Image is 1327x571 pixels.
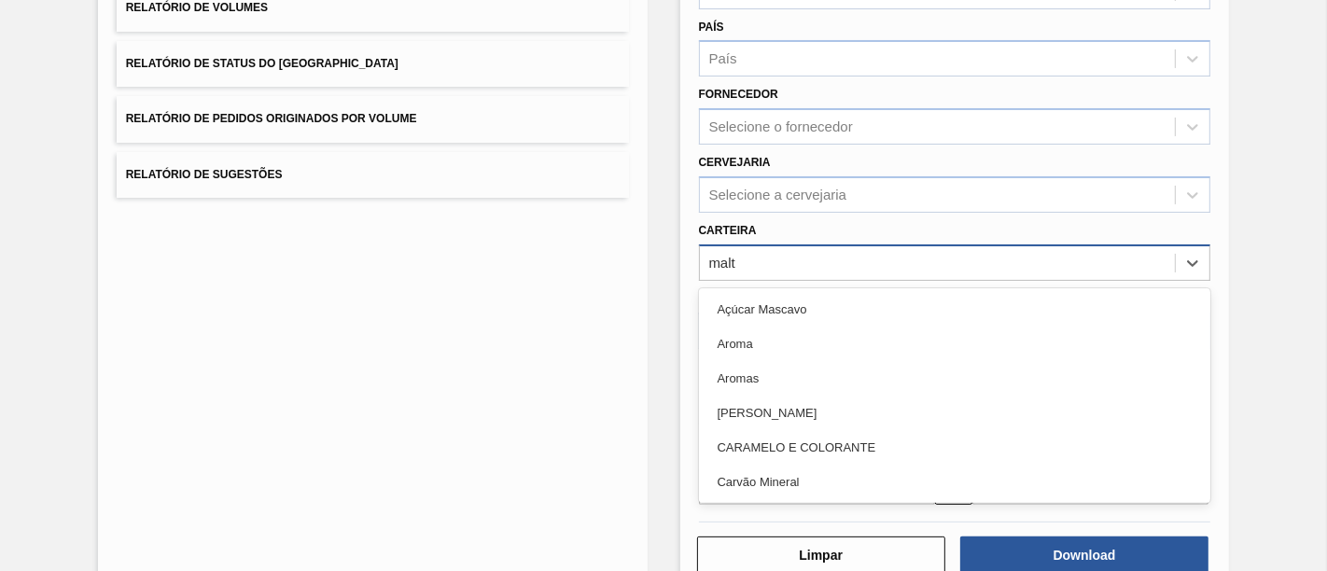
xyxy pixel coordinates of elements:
font: Selecione a cervejaria [709,187,847,202]
font: Relatório de Sugestões [126,168,283,181]
font: País [709,51,737,67]
font: Relatório de Pedidos Originados por Volume [126,113,417,126]
font: Selecione o fornecedor [709,119,853,135]
font: Aromas [718,371,760,385]
font: CARAMELO E COLORANTE [718,440,876,454]
font: Carteira [699,224,757,237]
font: Cervejaria [699,156,771,169]
font: Aroma [718,337,753,351]
button: Relatório de Pedidos Originados por Volume [117,96,629,142]
button: Relatório de Status do [GEOGRAPHIC_DATA] [117,41,629,87]
font: Fornecedor [699,88,778,101]
font: Download [1054,548,1116,563]
font: Relatório de Volumes [126,2,268,15]
font: Açúcar Mascavo [718,302,807,316]
font: [PERSON_NAME] [718,406,817,420]
font: País [699,21,724,34]
font: Relatório de Status do [GEOGRAPHIC_DATA] [126,57,398,70]
button: Relatório de Sugestões [117,152,629,198]
font: Limpar [799,548,843,563]
font: Carvão Mineral [718,475,800,489]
